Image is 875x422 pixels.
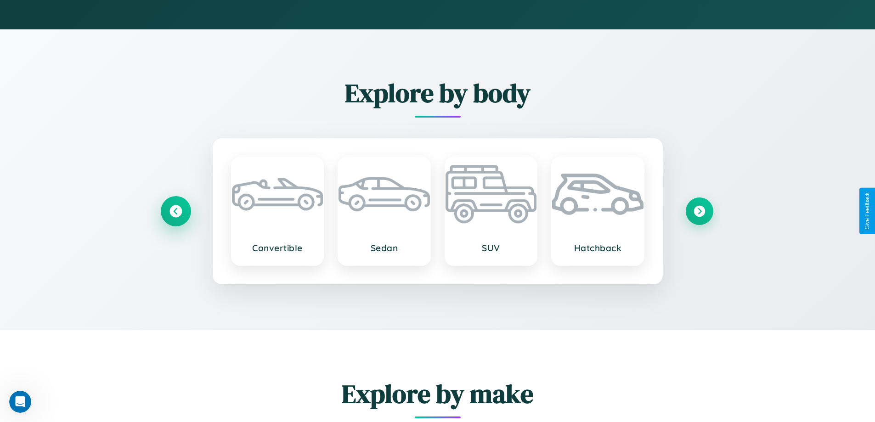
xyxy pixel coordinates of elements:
[561,242,634,253] h3: Hatchback
[162,75,713,111] h2: Explore by body
[241,242,314,253] h3: Convertible
[162,376,713,411] h2: Explore by make
[348,242,421,253] h3: Sedan
[864,192,870,230] div: Give Feedback
[455,242,528,253] h3: SUV
[9,391,31,413] iframe: Intercom live chat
